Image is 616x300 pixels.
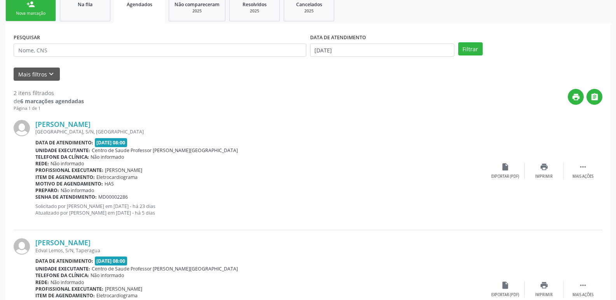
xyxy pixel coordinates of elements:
[175,1,220,8] span: Não compareceram
[491,292,519,298] div: Exportar (PDF)
[51,160,84,167] span: Não informado
[235,8,274,14] div: 2025
[296,1,322,8] span: Cancelados
[14,68,60,81] button: Mais filtroskeyboard_arrow_down
[105,167,142,173] span: [PERSON_NAME]
[14,238,30,255] img: img
[501,281,510,290] i: insert_drive_file
[14,105,84,112] div: Página 1 de 1
[35,154,89,160] b: Telefone da clínica:
[35,203,486,216] p: Solicitado por [PERSON_NAME] em [DATE] - há 23 dias Atualizado por [PERSON_NAME] em [DATE] - há 5...
[78,1,92,8] span: Na fila
[35,194,97,200] b: Senha de atendimento:
[14,89,84,97] div: 2 itens filtrados
[491,174,519,179] div: Exportar (PDF)
[96,174,138,180] span: Eletrocardiograma
[92,147,238,154] span: Centro de Saude Professor [PERSON_NAME][GEOGRAPHIC_DATA]
[540,281,548,290] i: print
[14,97,84,105] div: de
[92,265,238,272] span: Centro de Saude Professor [PERSON_NAME][GEOGRAPHIC_DATA]
[35,174,95,180] b: Item de agendamento:
[35,238,91,247] a: [PERSON_NAME]
[458,42,483,55] button: Filtrar
[35,139,93,146] b: Data de atendimento:
[540,163,548,171] i: print
[47,70,56,78] i: keyboard_arrow_down
[35,272,89,279] b: Telefone da clínica:
[96,292,138,299] span: Eletrocardiograma
[91,272,124,279] span: Não informado
[35,187,59,194] b: Preparo:
[35,167,103,173] b: Profissional executante:
[572,93,580,101] i: print
[35,247,486,254] div: Edval Lemos, S/N, Taperagua
[535,174,553,179] div: Imprimir
[14,43,306,57] input: Nome, CNS
[35,265,90,272] b: Unidade executante:
[35,128,486,135] div: [GEOGRAPHIC_DATA], S/N, [GEOGRAPHIC_DATA]
[105,286,142,292] span: [PERSON_NAME]
[20,97,84,105] strong: 6 marcações agendadas
[35,279,49,286] b: Rede:
[310,31,366,43] label: DATA DE ATENDIMENTO
[35,160,49,167] b: Rede:
[572,174,593,179] div: Mais ações
[35,258,93,264] b: Data de atendimento:
[501,163,510,171] i: insert_drive_file
[590,93,599,101] i: 
[535,292,553,298] div: Imprimir
[95,138,127,147] span: [DATE] 08:00
[290,8,328,14] div: 2025
[243,1,267,8] span: Resolvidos
[35,180,103,187] b: Motivo de agendamento:
[35,120,91,128] a: [PERSON_NAME]
[35,292,95,299] b: Item de agendamento:
[586,89,602,105] button: 
[105,180,114,187] span: HAS
[11,10,50,16] div: Nova marcação
[572,292,593,298] div: Mais ações
[14,120,30,136] img: img
[568,89,584,105] button: print
[14,31,40,43] label: PESQUISAR
[51,279,84,286] span: Não informado
[95,257,127,265] span: [DATE] 08:00
[579,281,587,290] i: 
[98,194,128,200] span: MD00002286
[61,187,94,194] span: Não informado
[35,147,90,154] b: Unidade executante:
[175,8,220,14] div: 2025
[127,1,152,8] span: Agendados
[35,286,103,292] b: Profissional executante:
[91,154,124,160] span: Não informado
[579,163,587,171] i: 
[310,43,454,57] input: Selecione um intervalo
